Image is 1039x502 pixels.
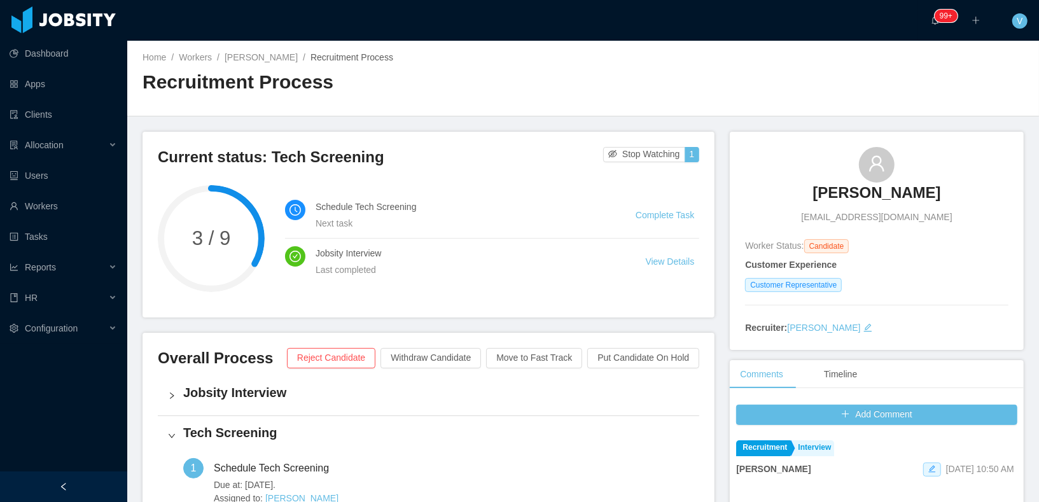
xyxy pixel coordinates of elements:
span: / [217,52,220,62]
div: Timeline [814,360,867,389]
div: Comments [730,360,793,389]
a: Complete Task [636,210,694,220]
button: Move to Fast Track [486,348,582,368]
button: Reject Candidate [287,348,375,368]
span: / [303,52,305,62]
strong: Customer Experience [745,260,837,270]
a: icon: profileTasks [10,224,117,249]
a: icon: userWorkers [10,193,117,219]
a: icon: auditClients [10,102,117,127]
a: [PERSON_NAME] [787,323,860,333]
span: Candidate [804,239,849,253]
span: Worker Status: [745,241,804,251]
i: icon: check-circle [289,251,301,262]
a: icon: robotUsers [10,163,117,188]
h4: Tech Screening [183,424,689,442]
a: View Details [646,256,695,267]
a: Workers [179,52,212,62]
h3: Overall Process [158,348,287,368]
div: Last completed [316,263,615,277]
h4: Jobsity Interview [316,246,615,260]
span: 3 / 9 [158,228,265,248]
i: icon: bell [931,16,940,25]
span: Configuration [25,323,78,333]
i: icon: edit [863,323,872,332]
span: V [1017,13,1022,29]
a: Recruitment [736,440,790,456]
button: Put Candidate On Hold [587,348,699,368]
i: icon: book [10,293,18,302]
strong: Recruiter: [745,323,787,333]
div: Next task [316,216,605,230]
a: [PERSON_NAME] [812,183,940,211]
sup: 302 [935,10,958,22]
i: icon: clock-circle [289,204,301,216]
i: icon: user [868,155,886,172]
h2: Recruitment Process [143,69,583,95]
h3: Current status: Tech Screening [158,147,603,167]
button: 1 [685,147,700,162]
button: icon: eye-invisibleStop Watching [603,147,685,162]
a: Interview [791,440,834,456]
strong: [PERSON_NAME] [736,464,811,474]
button: icon: plusAdd Comment [736,405,1017,425]
span: Allocation [25,140,64,150]
span: Due at: [DATE]. [214,478,429,492]
h4: Schedule Tech Screening [316,200,605,214]
a: [PERSON_NAME] [225,52,298,62]
span: HR [25,293,38,303]
span: [DATE] 10:50 AM [946,464,1014,474]
i: icon: right [168,432,176,440]
span: 1 [191,463,197,473]
i: icon: plus [972,16,980,25]
i: icon: solution [10,141,18,150]
span: Customer Representative [745,278,842,292]
i: icon: edit [928,465,936,473]
a: icon: appstoreApps [10,71,117,97]
div: Schedule Tech Screening [214,458,339,478]
span: / [171,52,174,62]
span: [EMAIL_ADDRESS][DOMAIN_NAME] [802,211,952,224]
i: icon: line-chart [10,263,18,272]
a: Home [143,52,166,62]
div: icon: rightTech Screening [158,416,699,456]
div: icon: rightJobsity Interview [158,376,699,415]
h3: [PERSON_NAME] [812,183,940,203]
i: icon: setting [10,324,18,333]
span: Recruitment Process [310,52,393,62]
span: Reports [25,262,56,272]
i: icon: right [168,392,176,400]
button: Withdraw Candidate [380,348,481,368]
h4: Jobsity Interview [183,384,689,401]
a: icon: pie-chartDashboard [10,41,117,66]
